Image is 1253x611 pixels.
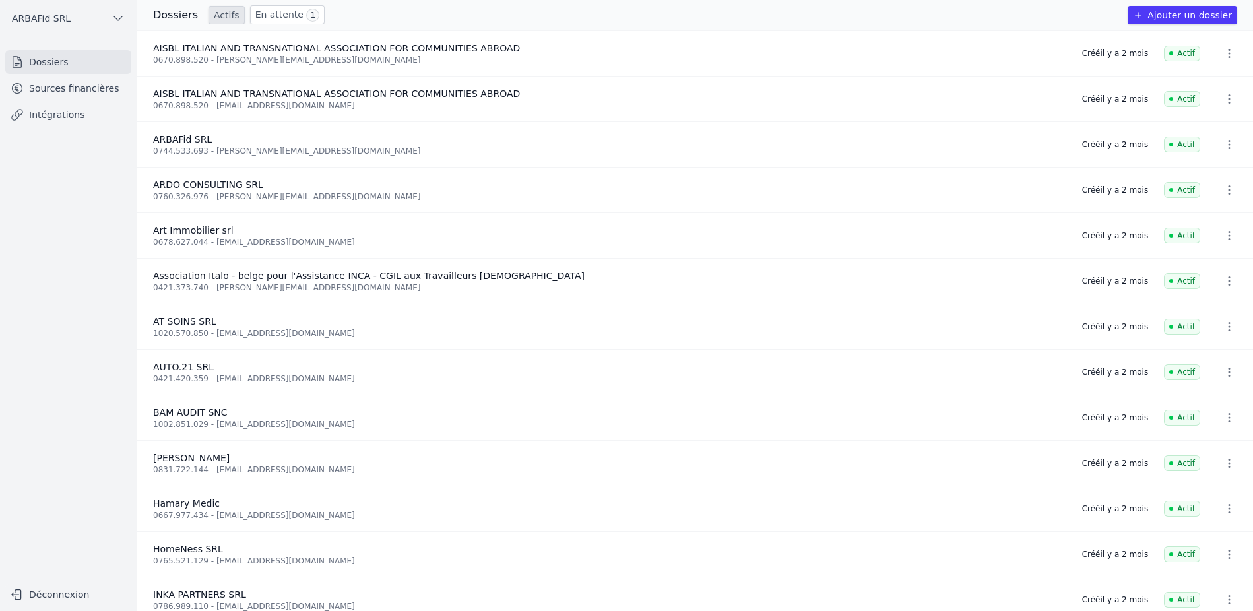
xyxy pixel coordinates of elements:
[1164,319,1200,335] span: Actif
[1164,91,1200,107] span: Actif
[153,55,1066,65] div: 0670.898.520 - [PERSON_NAME][EMAIL_ADDRESS][DOMAIN_NAME]
[209,6,245,24] a: Actifs
[1164,592,1200,608] span: Actif
[1128,6,1237,24] button: Ajouter un dossier
[153,225,234,236] span: Art Immobilier srl
[1164,137,1200,152] span: Actif
[153,544,223,554] span: HomeNess SRL
[1164,501,1200,517] span: Actif
[153,589,246,600] span: INKA PARTNERS SRL
[1082,503,1148,514] div: Créé il y a 2 mois
[153,465,1066,475] div: 0831.722.144 - [EMAIL_ADDRESS][DOMAIN_NAME]
[1082,549,1148,560] div: Créé il y a 2 mois
[1082,139,1148,150] div: Créé il y a 2 mois
[153,7,198,23] h3: Dossiers
[1082,321,1148,332] div: Créé il y a 2 mois
[1164,364,1200,380] span: Actif
[1164,410,1200,426] span: Actif
[153,134,212,145] span: ARBAFid SRL
[5,584,131,605] button: Déconnexion
[153,88,520,99] span: AISBL ITALIAN AND TRANSNATIONAL ASSOCIATION FOR COMMUNITIES ABROAD
[1082,230,1148,241] div: Créé il y a 2 mois
[1082,276,1148,286] div: Créé il y a 2 mois
[153,362,214,372] span: AUTO.21 SRL
[1082,185,1148,195] div: Créé il y a 2 mois
[306,9,319,22] span: 1
[1164,273,1200,289] span: Actif
[153,146,1066,156] div: 0744.533.693 - [PERSON_NAME][EMAIL_ADDRESS][DOMAIN_NAME]
[153,556,1066,566] div: 0765.521.129 - [EMAIL_ADDRESS][DOMAIN_NAME]
[153,419,1066,430] div: 1002.851.029 - [EMAIL_ADDRESS][DOMAIN_NAME]
[12,12,71,25] span: ARBAFid SRL
[1164,546,1200,562] span: Actif
[153,453,230,463] span: [PERSON_NAME]
[153,373,1066,384] div: 0421.420.359 - [EMAIL_ADDRESS][DOMAIN_NAME]
[153,510,1066,521] div: 0667.977.434 - [EMAIL_ADDRESS][DOMAIN_NAME]
[1082,458,1148,468] div: Créé il y a 2 mois
[153,407,228,418] span: BAM AUDIT SNC
[1082,48,1148,59] div: Créé il y a 2 mois
[5,77,131,100] a: Sources financières
[1082,367,1148,377] div: Créé il y a 2 mois
[5,50,131,74] a: Dossiers
[153,191,1066,202] div: 0760.326.976 - [PERSON_NAME][EMAIL_ADDRESS][DOMAIN_NAME]
[250,5,325,24] a: En attente 1
[1164,46,1200,61] span: Actif
[153,43,520,53] span: AISBL ITALIAN AND TRANSNATIONAL ASSOCIATION FOR COMMUNITIES ABROAD
[1164,228,1200,243] span: Actif
[153,328,1066,338] div: 1020.570.850 - [EMAIL_ADDRESS][DOMAIN_NAME]
[1082,94,1148,104] div: Créé il y a 2 mois
[1082,412,1148,423] div: Créé il y a 2 mois
[1164,182,1200,198] span: Actif
[153,271,585,281] span: Association Italo - belge pour l'Assistance INCA - CGIL aux Travailleurs [DEMOGRAPHIC_DATA]
[153,498,220,509] span: Hamary Medic
[153,179,263,190] span: ARDO CONSULTING SRL
[5,103,131,127] a: Intégrations
[5,8,131,29] button: ARBAFid SRL
[153,237,1066,247] div: 0678.627.044 - [EMAIL_ADDRESS][DOMAIN_NAME]
[153,316,216,327] span: AT SOINS SRL
[153,282,1066,293] div: 0421.373.740 - [PERSON_NAME][EMAIL_ADDRESS][DOMAIN_NAME]
[1164,455,1200,471] span: Actif
[153,100,1066,111] div: 0670.898.520 - [EMAIL_ADDRESS][DOMAIN_NAME]
[1082,595,1148,605] div: Créé il y a 2 mois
